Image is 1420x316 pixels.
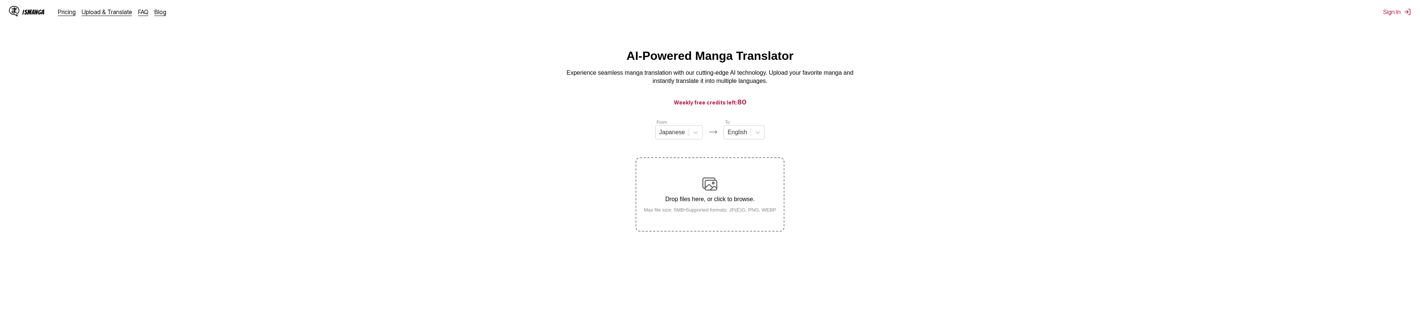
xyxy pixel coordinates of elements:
label: From [657,120,667,125]
h1: AI-Powered Manga Translator [627,49,794,63]
p: Experience seamless manga translation with our cutting-edge AI technology. Upload your favorite m... [562,69,859,86]
img: IsManga Logo [9,6,19,16]
label: To [725,120,730,125]
small: Max file size: 5MB • Supported formats: JP(E)G, PNG, WEBP [638,207,782,213]
p: Drop files here, or click to browse. [638,196,782,203]
a: IsManga LogoIsManga [9,6,58,18]
a: FAQ [138,8,148,16]
h3: Weekly free credits left: [18,97,1402,107]
a: Upload & Translate [82,8,132,16]
span: 80 [737,98,747,106]
a: Blog [154,8,166,16]
img: Sign out [1404,8,1411,16]
button: Sign In [1383,8,1411,16]
div: IsManga [22,9,45,16]
a: Pricing [58,8,76,16]
img: Languages icon [709,128,718,136]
